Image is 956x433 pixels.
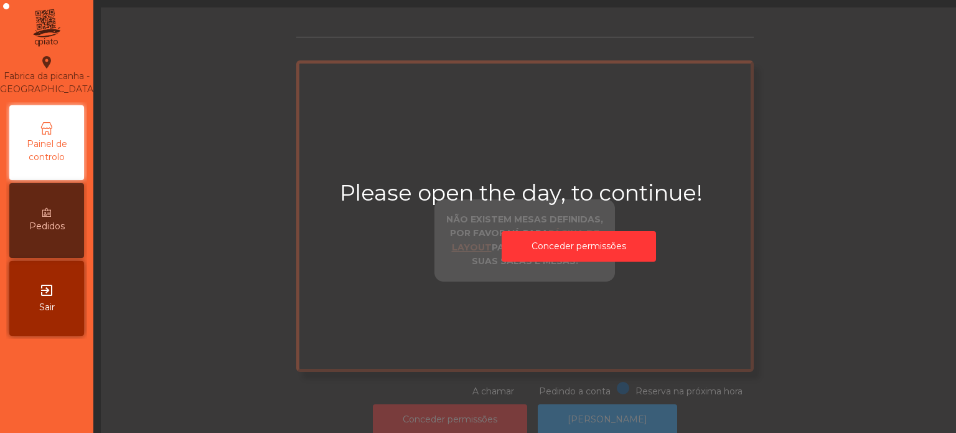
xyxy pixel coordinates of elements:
img: qpiato [31,6,62,50]
i: location_on [39,55,54,70]
button: Conceder permissões [502,231,656,262]
span: Pedidos [29,220,65,233]
h2: Please open the day, to continue! [340,180,818,206]
span: Painel de controlo [12,138,81,164]
span: Sair [39,301,55,314]
i: exit_to_app [39,283,54,298]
